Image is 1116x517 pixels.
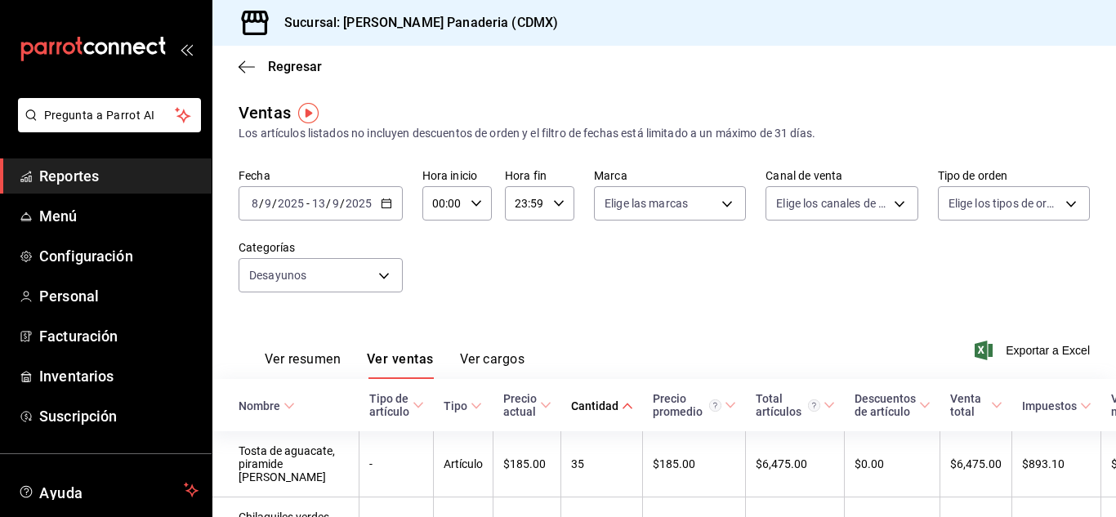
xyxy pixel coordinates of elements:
span: Suscripción [39,405,199,427]
div: Cantidad [571,399,618,412]
span: Precio actual [503,392,551,418]
span: Personal [39,285,199,307]
div: Tipo [444,399,467,412]
label: Canal de venta [766,170,917,181]
span: Elige las marcas [605,195,688,212]
div: Descuentos de artículo [855,392,916,418]
span: Configuración [39,245,199,267]
span: / [326,197,331,210]
input: -- [332,197,340,210]
button: Ver resumen [265,351,341,379]
span: / [272,197,277,210]
input: ---- [345,197,373,210]
span: / [259,197,264,210]
label: Hora fin [505,170,574,181]
td: Artículo [434,431,493,497]
span: Descuentos de artículo [855,392,931,418]
label: Tipo de orden [938,170,1090,181]
td: 35 [561,431,643,497]
span: Elige los tipos de orden [949,195,1060,212]
div: Nombre [239,399,280,412]
span: Tipo [444,399,482,412]
span: / [340,197,345,210]
div: Los artículos listados no incluyen descuentos de orden y el filtro de fechas está limitado a un m... [239,125,1090,142]
button: Ver cargos [460,351,525,379]
div: Precio promedio [653,392,721,418]
span: Pregunta a Parrot AI [44,107,176,124]
label: Fecha [239,170,403,181]
button: Pregunta a Parrot AI [18,98,201,132]
span: Desayunos [249,267,306,283]
svg: El total artículos considera cambios de precios en los artículos así como costos adicionales por ... [808,399,820,412]
img: Tooltip marker [298,103,319,123]
input: -- [251,197,259,210]
label: Marca [594,170,746,181]
span: Facturación [39,325,199,347]
span: Elige los canales de venta [776,195,887,212]
input: -- [311,197,326,210]
div: Impuestos [1022,399,1077,412]
label: Hora inicio [422,170,492,181]
h3: Sucursal: [PERSON_NAME] Panaderia (CDMX) [271,13,558,33]
td: $0.00 [845,431,940,497]
td: $185.00 [643,431,746,497]
button: Ver ventas [367,351,434,379]
td: $893.10 [1012,431,1101,497]
div: navigation tabs [265,351,525,379]
span: Precio promedio [653,392,736,418]
td: Tosta de aguacate, piramide [PERSON_NAME] [212,431,359,497]
button: Regresar [239,59,322,74]
span: Regresar [268,59,322,74]
span: - [306,197,310,210]
a: Pregunta a Parrot AI [11,118,201,136]
td: $185.00 [493,431,561,497]
span: Inventarios [39,365,199,387]
button: Exportar a Excel [978,341,1090,360]
span: Tipo de artículo [369,392,424,418]
td: $6,475.00 [940,431,1012,497]
div: Ventas [239,100,291,125]
div: Venta total [950,392,988,418]
span: Total artículos [756,392,835,418]
span: Venta total [950,392,1002,418]
div: Tipo de artículo [369,392,409,418]
span: Nombre [239,399,295,412]
td: - [359,431,434,497]
span: Reportes [39,165,199,187]
input: ---- [277,197,305,210]
div: Total artículos [756,392,820,418]
button: open_drawer_menu [180,42,193,56]
span: Ayuda [39,480,177,500]
div: Precio actual [503,392,537,418]
span: Impuestos [1022,399,1091,412]
td: $6,475.00 [746,431,845,497]
span: Cantidad [571,399,633,412]
label: Categorías [239,242,403,253]
svg: Precio promedio = Total artículos / cantidad [709,399,721,412]
input: -- [264,197,272,210]
span: Menú [39,205,199,227]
